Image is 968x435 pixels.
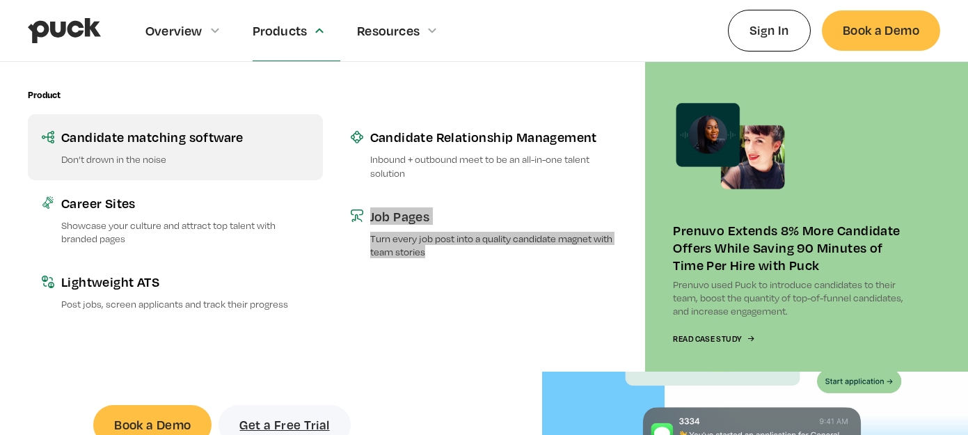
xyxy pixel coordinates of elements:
[61,273,309,290] div: Lightweight ATS
[61,194,309,212] div: Career Sites
[28,180,323,259] a: Career SitesShowcase your culture and attract top talent with branded pages
[253,23,308,38] div: Products
[673,335,741,344] div: Read Case Study
[370,152,618,179] p: Inbound + outbound meet to be an all-in-one talent solution
[28,114,323,180] a: Candidate matching softwareDon’t drown in the noise
[370,207,618,225] div: Job Pages
[61,128,309,145] div: Candidate matching software
[145,23,203,38] div: Overview
[673,278,912,318] p: Prenuvo used Puck to introduce candidates to their team, boost the quantity of top-of-funnel cand...
[337,193,632,272] a: Job PagesTurn every job post into a quality candidate magnet with team stories
[370,128,618,145] div: Candidate Relationship Management
[728,10,811,51] a: Sign In
[61,297,309,310] p: Post jobs, screen applicants and track their progress
[357,23,420,38] div: Resources
[370,232,618,258] p: Turn every job post into a quality candidate magnet with team stories
[28,259,323,324] a: Lightweight ATSPost jobs, screen applicants and track their progress
[822,10,940,50] a: Book a Demo
[337,114,632,193] a: Candidate Relationship ManagementInbound + outbound meet to be an all-in-one talent solution
[61,219,309,245] p: Showcase your culture and attract top talent with branded pages
[645,62,940,372] a: Prenuvo Extends 8% More Candidate Offers While Saving 90 Minutes of Time Per Hire with PuckPrenuv...
[61,152,309,166] p: Don’t drown in the noise
[28,90,61,100] div: Product
[673,221,912,274] div: Prenuvo Extends 8% More Candidate Offers While Saving 90 Minutes of Time Per Hire with Puck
